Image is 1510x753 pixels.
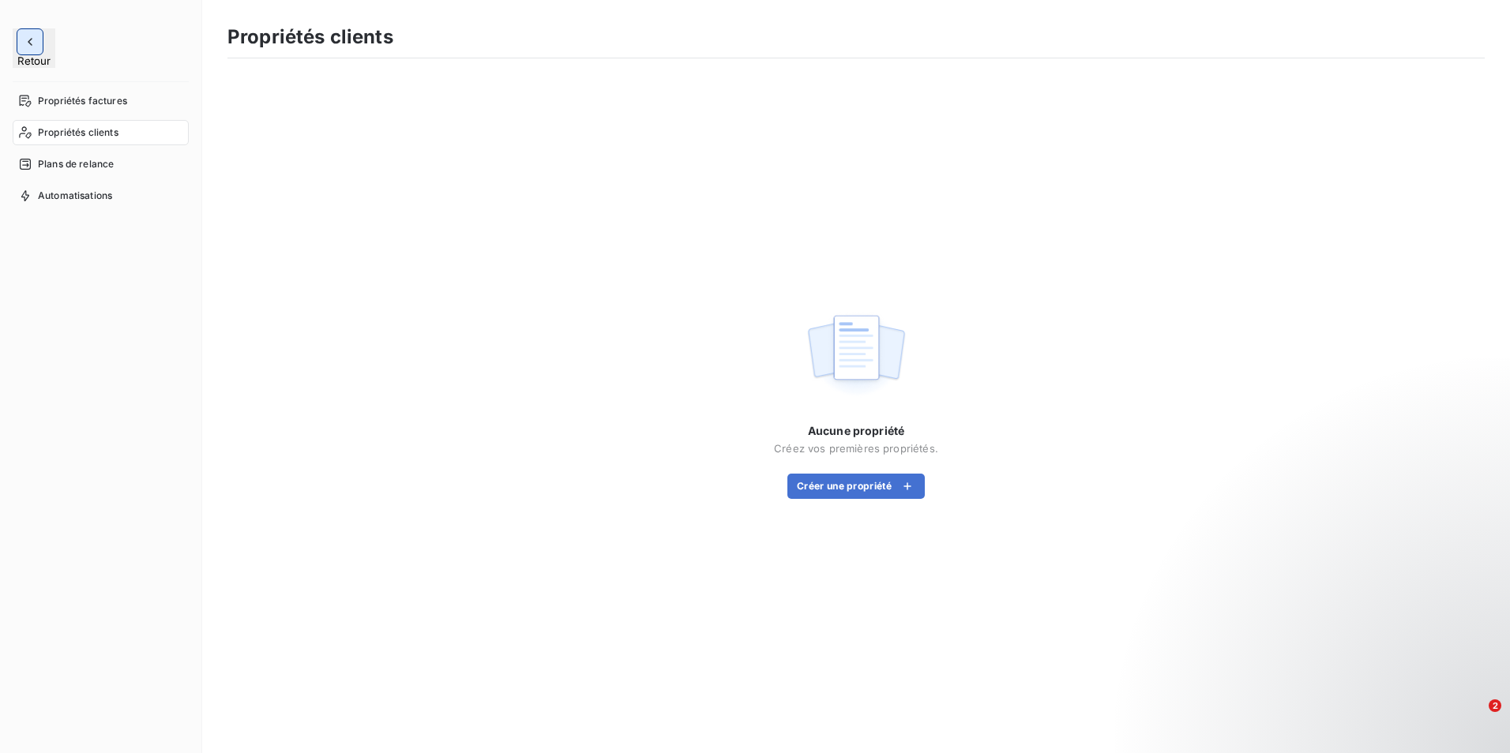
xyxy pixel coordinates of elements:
span: Créez vos premières propriétés. [774,442,938,455]
a: Plans de relance [13,152,189,177]
button: Créer une propriété [787,474,925,499]
span: 2 [1489,699,1501,712]
span: Propriétés clients [38,126,118,140]
span: Propriétés factures [38,94,127,108]
span: Automatisations [38,189,112,203]
h3: Propriétés clients [227,23,393,51]
span: Retour [17,54,51,67]
a: Propriétés clients [13,120,189,145]
a: Automatisations [13,183,189,208]
iframe: Intercom notifications message [1194,600,1510,710]
img: empty state [806,306,907,404]
button: Retour [13,28,55,68]
a: Propriétés factures [13,88,189,114]
iframe: Intercom live chat [1456,699,1494,737]
span: Plans de relance [38,157,114,171]
span: Aucune propriété [808,423,904,439]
